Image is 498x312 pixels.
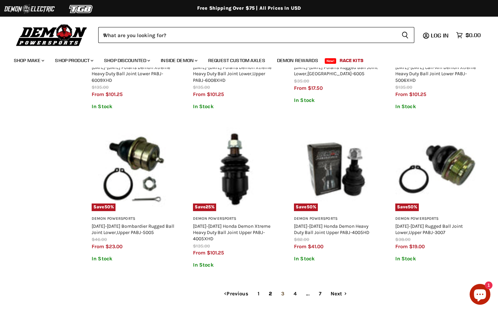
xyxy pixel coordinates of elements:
[92,85,109,90] span: $135.00
[92,237,107,242] span: $46.00
[92,243,104,250] span: from
[207,91,224,97] span: $101.25
[50,53,98,68] a: Shop Product
[294,127,378,211] img: 2019-2024 Honda Demon Heavy Duty Ball Joint Upper PABJ-4005HD
[395,127,479,211] a: 1987-2004 Rugged Ball Joint Lower,Upper PABJ-3007Save50%
[92,127,176,211] img: 2000-2006 Bombardier Rugged Ball Joint Lower,Upper PABJ-5005
[104,204,110,209] span: 50
[193,127,277,211] img: 2015-2023 Honda Demon Xtreme Heavy Duty Ball Joint Upper PABJ-4005XHD
[325,58,336,64] span: New!
[272,53,323,68] a: Demon Rewards
[307,204,313,209] span: 50
[308,85,323,91] span: $17.50
[294,127,378,211] a: 2019-2024 Honda Demon Heavy Duty Ball Joint Upper PABJ-4005HDSave50%
[92,216,176,222] h3: Demon Powersports
[395,64,476,83] a: [DATE]-[DATE] Can-Am Demon Xtreme Heavy Duty Ball Joint Lower PABJ-5006XHD
[193,104,277,110] p: In Stock
[92,64,170,83] a: [DATE]-[DATE] Polaris Demon Xtreme Heavy Duty Ball Joint Lower PABJ-6009XHD
[294,78,309,84] span: $35.00
[395,256,479,262] p: In Stock
[395,91,408,97] span: from
[294,256,378,262] p: In Stock
[395,203,419,211] span: Save %
[193,85,210,90] span: $135.00
[193,64,271,83] a: [DATE]-[DATE] Polaris Demon Xtreme Heavy Duty Ball Joint Lower,Upper PABJ-6008XHD
[203,53,270,68] a: Request Custom Axles
[294,237,309,242] span: $82.00
[395,104,479,110] p: In Stock
[468,284,492,306] inbox-online-store-chat: Shopify online store chat
[327,288,351,300] a: Next
[409,91,426,97] span: $101.25
[294,64,378,76] a: [DATE]-[DATE] Polaris Rugged Ball Joint Lower,[GEOGRAPHIC_DATA]-6005
[453,30,484,40] a: $0.00
[92,223,174,235] a: [DATE]-[DATE] Bombardier Rugged Ball Joint Lower,Upper PABJ-5005
[395,223,463,235] a: [DATE]-[DATE] Rugged Ball Joint Lower,Upper PABJ-3007
[294,97,378,103] p: In Stock
[105,91,123,97] span: $101.25
[92,256,176,262] p: In Stock
[302,288,313,300] span: ...
[277,288,288,300] a: 3
[395,216,479,222] h3: Demon Powersports
[193,127,277,211] a: 2015-2023 Honda Demon Xtreme Heavy Duty Ball Joint Upper PABJ-4005XHDSave25%
[254,288,263,300] a: 1
[220,288,252,300] a: Previous
[193,262,277,268] p: In Stock
[92,203,116,211] span: Save %
[428,32,453,38] a: Log in
[315,288,325,300] a: 7
[156,53,202,68] a: Inside Demon
[207,250,224,256] span: $101.25
[290,288,301,300] a: 4
[193,223,270,241] a: [DATE]-[DATE] Honda Demon Xtreme Heavy Duty Ball Joint Upper PABJ-4005XHD
[3,2,55,16] img: Demon Electric Logo 2
[193,91,205,97] span: from
[99,53,154,68] a: Shop Discounted
[294,243,306,250] span: from
[92,91,104,97] span: from
[465,32,481,38] span: $0.00
[308,243,323,250] span: $41.00
[395,237,411,242] span: $38.00
[265,288,276,300] span: 2
[395,127,479,211] img: 1987-2004 Rugged Ball Joint Lower,Upper PABJ-3007
[55,2,107,16] img: TGB Logo 2
[9,51,479,68] ul: Main menu
[294,203,318,211] span: Save %
[105,243,122,250] span: $23.00
[193,243,210,249] span: $135.00
[14,23,90,47] img: Demon Powersports
[408,204,414,209] span: 50
[193,250,205,256] span: from
[193,203,216,211] span: Save %
[193,216,277,222] h3: Demon Powersports
[92,127,176,211] a: 2000-2006 Bombardier Rugged Ball Joint Lower,Upper PABJ-5005Save50%
[98,27,396,43] input: When autocomplete results are available use up and down arrows to review and enter to select
[205,204,211,209] span: 25
[395,85,412,90] span: $135.00
[409,243,425,250] span: $19.00
[98,27,414,43] form: Product
[294,85,306,91] span: from
[294,216,378,222] h3: Demon Powersports
[9,53,48,68] a: Shop Make
[92,104,176,110] p: In Stock
[334,53,369,68] a: Race Kits
[395,243,408,250] span: from
[294,223,369,235] a: [DATE]-[DATE] Honda Demon Heavy Duty Ball Joint Upper PABJ-4005HD
[396,27,414,43] button: Search
[431,32,449,39] span: Log in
